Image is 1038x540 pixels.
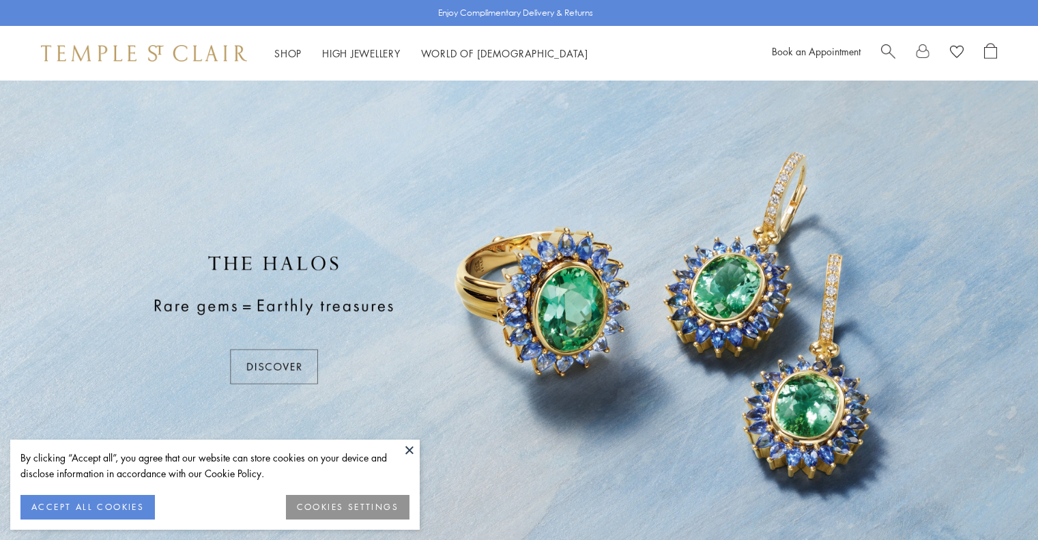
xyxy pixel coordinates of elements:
[970,476,1024,526] iframe: Gorgias live chat messenger
[41,45,247,61] img: Temple St. Clair
[322,46,401,60] a: High JewelleryHigh Jewellery
[772,44,861,58] a: Book an Appointment
[274,45,588,62] nav: Main navigation
[20,495,155,520] button: ACCEPT ALL COOKIES
[950,43,964,63] a: View Wishlist
[421,46,588,60] a: World of [DEMOGRAPHIC_DATA]World of [DEMOGRAPHIC_DATA]
[20,450,409,481] div: By clicking “Accept all”, you agree that our website can store cookies on your device and disclos...
[438,6,593,20] p: Enjoy Complimentary Delivery & Returns
[881,43,895,63] a: Search
[274,46,302,60] a: ShopShop
[984,43,997,63] a: Open Shopping Bag
[286,495,409,520] button: COOKIES SETTINGS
